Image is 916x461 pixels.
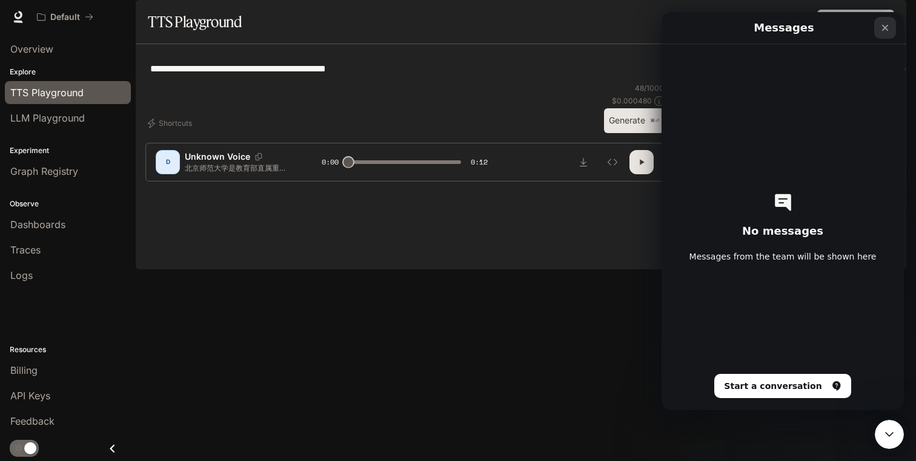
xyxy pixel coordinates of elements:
p: $ 0.000480 [612,96,652,106]
button: All workspaces [32,5,99,29]
button: Shortcuts [145,114,197,133]
p: ⌘⏎ [650,117,659,125]
button: Generate⌘⏎ [604,108,664,133]
button: Inspect [600,150,625,174]
p: 北京师范大学是教育部直属重点大学，是一所以教师教育、教育科学和文理基础学科为主要特色的著名学府。 [185,163,293,173]
iframe: Intercom live chat [875,420,904,449]
span: 0:00 [322,156,339,168]
div: D [158,152,178,172]
p: Default [50,12,80,22]
button: Clone Voice [817,10,894,34]
span: 0:12 [471,156,488,168]
a: Docs [767,10,808,34]
button: Copy Voice ID [250,153,267,160]
h1: TTS Playground [148,10,242,34]
p: 48 / 1000 [635,83,664,93]
iframe: Intercom live chat [662,12,904,410]
p: Unknown Voice [185,151,250,163]
button: Download audio [571,150,596,174]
